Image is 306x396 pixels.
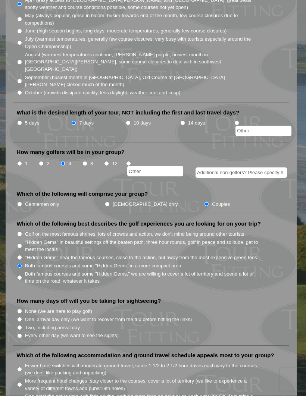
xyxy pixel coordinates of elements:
[25,51,259,73] label: August (warmest temperatures continue, [PERSON_NAME] purple, busiest month in [GEOGRAPHIC_DATA][P...
[25,201,59,208] label: Gentlemen only
[235,126,291,136] input: Other
[17,191,148,198] label: Which of the following will comprise your group?
[25,263,181,270] label: Both famous courses and some "Hidden Gems" in a more compact area
[47,160,49,168] label: 2
[25,271,259,285] label: Both famous courses and some "Hidden Gems," we are willing to cover a lot of territory and spend ...
[25,28,227,35] label: June (high season begins, long days, moderate temperatures, generally few course closures)
[188,120,205,127] label: 14 days
[25,332,119,340] label: Every other day (we want to see the sights)
[25,74,259,89] label: September (busiest month in [GEOGRAPHIC_DATA], Old Course at [GEOGRAPHIC_DATA][PERSON_NAME] close...
[25,89,181,97] label: October (crowds dissipate quickly, less daylight, weather cool and crisp)
[25,12,259,27] label: May (always popular, gorse in bloom, busier towards end of the month, few course closures due to ...
[112,160,118,168] label: 12
[127,166,183,177] input: Other
[25,120,40,127] label: 5 days
[79,120,94,127] label: 7 days
[25,324,80,332] label: Two, including arrival day
[196,168,287,178] input: Additional non-golfers? Please specify #
[17,298,161,305] label: How many days off will you be taking for sightseeing?
[17,352,274,359] label: Which of the following accommodation and ground travel schedule appeals most to your group?
[17,149,125,156] label: How many golfers will be in your group?
[25,378,259,392] label: More frequent hotel changes, stay closer to the courses, cover a lot of territory (we like to exp...
[90,160,93,168] label: 8
[69,160,71,168] label: 4
[17,220,261,228] label: Which of the following best describes the golf experiences you are looking for on your trip?
[134,120,151,127] label: 10 days
[113,201,178,208] label: [DEMOGRAPHIC_DATA] only
[25,36,259,50] label: July (warmest temperatures, generally few course closures, very busy with tourists especially aro...
[25,308,92,315] label: None (we are here to play golf)
[25,316,192,324] label: One, arrival day only (we want to recover from the trip before hitting the links)
[25,254,257,262] label: "Hidden Gems" near the famous courses, close to the action, but away from the most expensive gree...
[25,362,259,377] label: Fewer hotel switches with moderate ground travel, some 1 1/2 to 2 1/2 hour drives each way to the...
[25,239,259,254] label: "Hidden Gems" in beautiful settings off the beaten path, three hour rounds, golf in peace and sol...
[25,231,244,238] label: Golf on the most famous shrines, lots of crowds and action, we don't mind being around other tour...
[25,160,28,168] label: 1
[17,109,240,117] label: What is the desired length of your tour, NOT including the first and last travel days?
[212,201,230,208] label: Couples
